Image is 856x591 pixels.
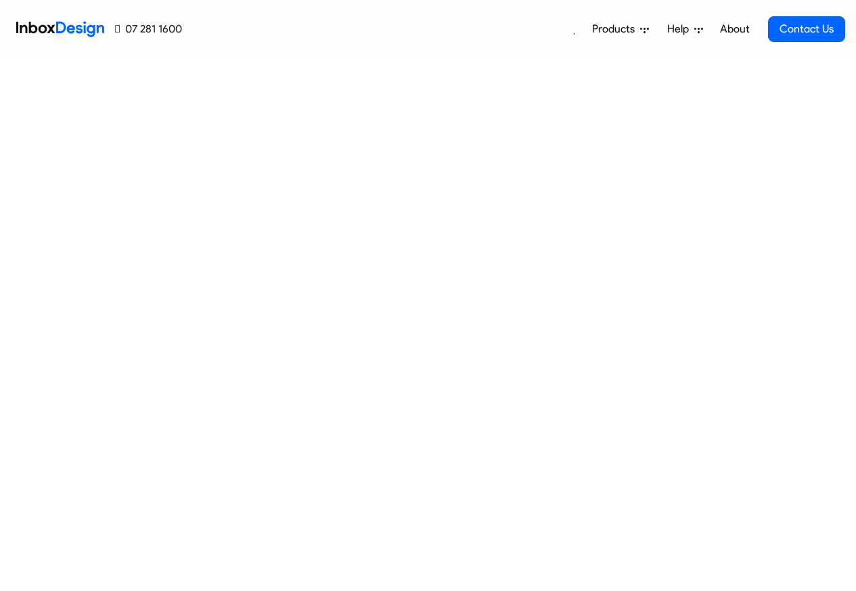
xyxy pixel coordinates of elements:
span: Help [667,21,694,37]
a: Contact Us [768,16,845,42]
span: Products [592,21,640,37]
a: Products [587,16,654,43]
a: 07 281 1600 [115,21,182,37]
a: Help [662,16,708,43]
a: About [716,16,753,43]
